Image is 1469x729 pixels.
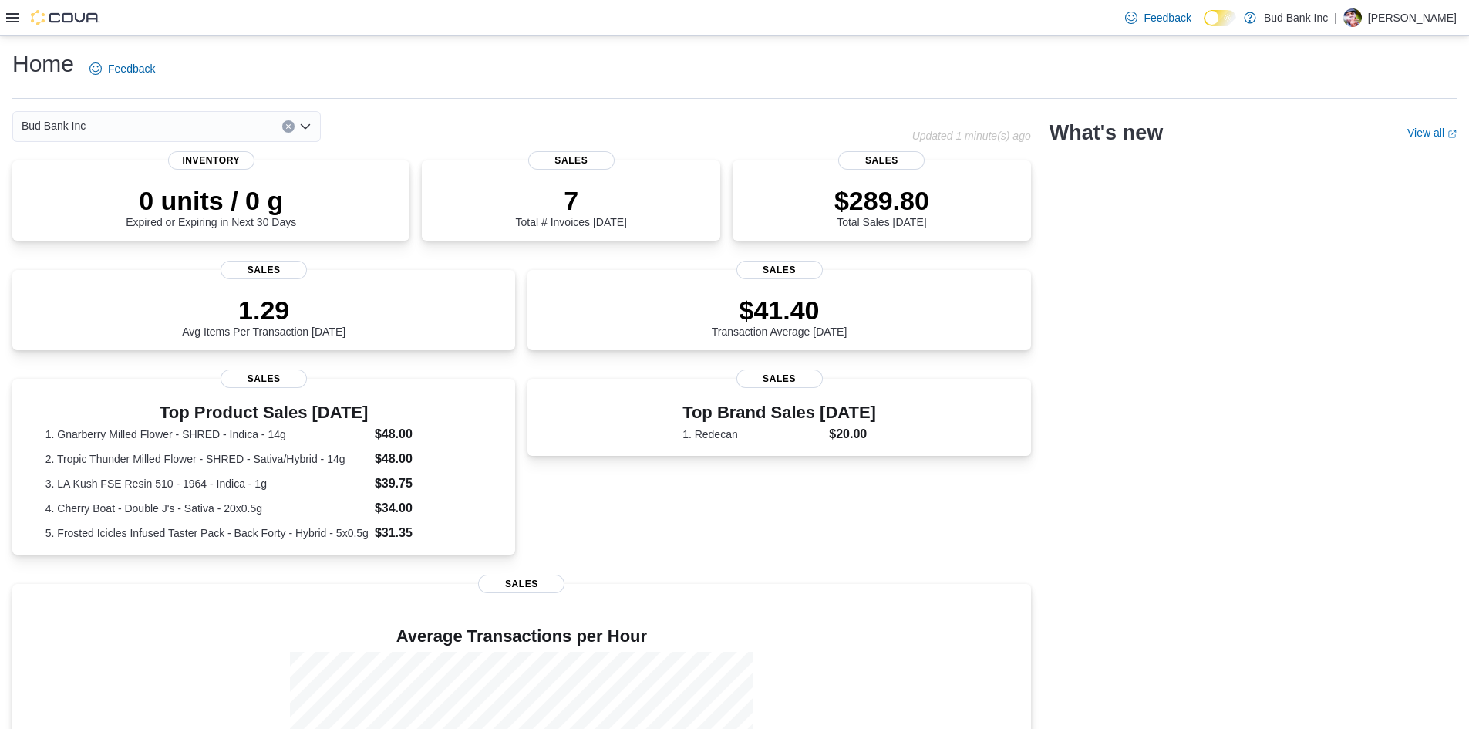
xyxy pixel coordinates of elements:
dt: 1. Redecan [682,427,823,442]
img: Cova [31,10,100,25]
p: [PERSON_NAME] [1368,8,1457,27]
dt: 2. Tropic Thunder Milled Flower - SHRED - Sativa/Hybrid - 14g [45,451,369,467]
p: $289.80 [834,185,929,216]
span: Sales [736,370,823,388]
dt: 3. LA Kush FSE Resin 510 - 1964 - Indica - 1g [45,476,369,491]
a: View allExternal link [1407,127,1457,139]
h4: Average Transactions per Hour [25,627,1019,646]
p: Updated 1 minute(s) ago [912,130,1031,142]
span: Sales [528,151,615,170]
button: Open list of options [299,120,312,133]
span: Inventory [168,151,254,170]
h3: Top Product Sales [DATE] [45,403,483,422]
dd: $31.35 [375,524,483,542]
div: Darren Lopes [1343,8,1362,27]
h3: Top Brand Sales [DATE] [682,403,876,422]
dd: $20.00 [829,425,876,444]
div: Avg Items Per Transaction [DATE] [182,295,345,338]
dt: 5. Frosted Icicles Infused Taster Pack - Back Forty - Hybrid - 5x0.5g [45,525,369,541]
span: Feedback [108,61,155,76]
h2: What's new [1050,120,1163,145]
span: Sales [221,370,307,388]
h1: Home [12,49,74,79]
p: 0 units / 0 g [126,185,296,216]
span: Sales [736,261,823,279]
div: Expired or Expiring in Next 30 Days [126,185,296,228]
input: Dark Mode [1204,10,1236,26]
p: 7 [516,185,627,216]
span: Sales [478,575,564,593]
span: Sales [838,151,925,170]
p: | [1334,8,1337,27]
dt: 4. Cherry Boat - Double J's - Sativa - 20x0.5g [45,501,369,516]
span: Feedback [1144,10,1191,25]
dd: $48.00 [375,425,483,444]
a: Feedback [1119,2,1197,33]
a: Feedback [83,53,161,84]
dd: $48.00 [375,450,483,468]
p: $41.40 [712,295,847,326]
dd: $39.75 [375,474,483,493]
svg: External link [1447,130,1457,139]
div: Transaction Average [DATE] [712,295,847,338]
span: Bud Bank Inc [22,116,86,135]
p: 1.29 [182,295,345,326]
div: Total # Invoices [DATE] [516,185,627,228]
dd: $34.00 [375,499,483,518]
span: Sales [221,261,307,279]
button: Clear input [282,120,295,133]
div: Total Sales [DATE] [834,185,929,228]
dt: 1. Gnarberry Milled Flower - SHRED - Indica - 14g [45,427,369,442]
span: Dark Mode [1204,26,1205,27]
p: Bud Bank Inc [1264,8,1328,27]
